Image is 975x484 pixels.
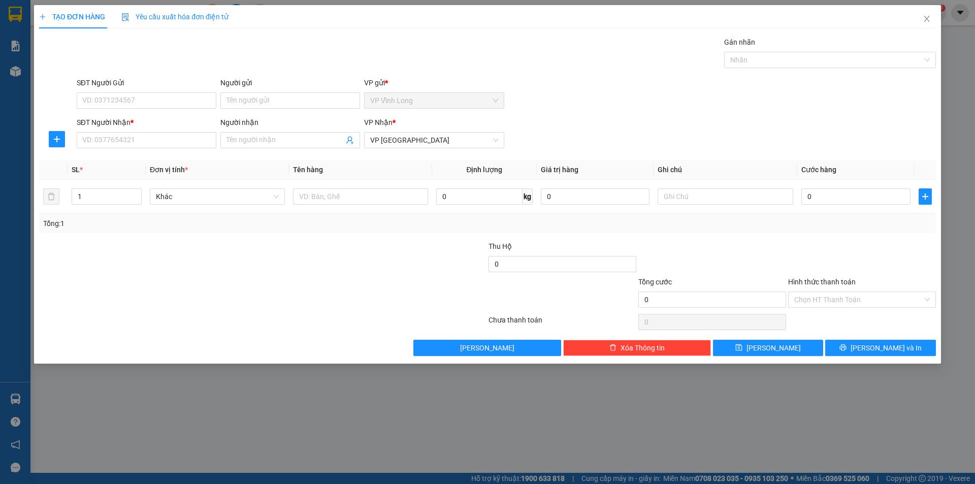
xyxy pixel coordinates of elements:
[365,118,393,126] span: VP Nhận
[839,344,847,352] span: printer
[919,188,932,205] button: plus
[724,38,755,46] label: Gán nhãn
[77,117,216,128] div: SĐT Người Nhận
[736,344,743,352] span: save
[826,340,936,356] button: printer[PERSON_NAME] và In
[72,166,80,174] span: SL
[43,188,59,205] button: delete
[293,188,428,205] input: VD: Bàn, Ghế
[121,13,229,21] span: Yêu cầu xuất hóa đơn điện tử
[346,136,354,144] span: user-add
[371,133,498,148] span: VP Sài Gòn
[414,340,562,356] button: [PERSON_NAME]
[461,342,515,353] span: [PERSON_NAME]
[49,135,64,143] span: plus
[467,166,503,174] span: Định lượng
[49,131,65,147] button: plus
[788,278,856,286] label: Hình thức thanh toán
[156,189,279,204] span: Khác
[913,5,941,34] button: Close
[919,192,931,201] span: plus
[564,340,711,356] button: deleteXóa Thông tin
[39,13,105,21] span: TẠO ĐƠN HÀNG
[923,15,931,23] span: close
[371,93,498,108] span: VP Vĩnh Long
[220,117,360,128] div: Người nhận
[654,160,797,180] th: Ghi chú
[487,314,637,332] div: Chưa thanh toán
[150,166,188,174] span: Đơn vị tính
[713,340,823,356] button: save[PERSON_NAME]
[121,13,129,21] img: icon
[621,342,665,353] span: Xóa Thông tin
[747,342,801,353] span: [PERSON_NAME]
[77,77,216,88] div: SĐT Người Gửi
[39,13,46,20] span: plus
[801,166,836,174] span: Cước hàng
[638,278,672,286] span: Tổng cước
[541,166,578,174] span: Giá trị hàng
[489,242,512,250] span: Thu Hộ
[658,188,793,205] input: Ghi Chú
[43,218,376,229] div: Tổng: 1
[220,77,360,88] div: Người gửi
[365,77,504,88] div: VP gửi
[541,188,650,205] input: 0
[523,188,533,205] span: kg
[851,342,922,353] span: [PERSON_NAME] và In
[293,166,323,174] span: Tên hàng
[609,344,616,352] span: delete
